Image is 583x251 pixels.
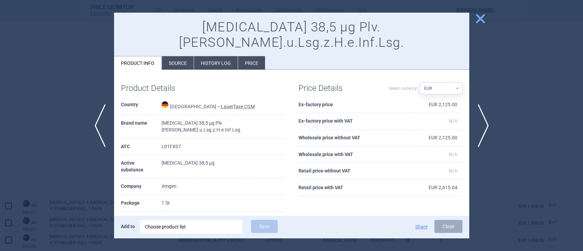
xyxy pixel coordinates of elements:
[162,101,168,108] img: Germany
[121,139,162,155] th: ATC
[299,147,410,163] th: Wholesale price with VAT
[410,97,462,113] td: EUR 2,125.00
[299,130,410,147] th: Wholesale price without VAT
[114,56,162,70] li: Product info
[140,220,242,234] div: Choose product list
[410,130,462,147] td: EUR 2,125.00
[145,220,238,234] div: Choose product list
[194,56,238,70] li: History log
[162,139,285,155] td: L01FX07
[121,178,162,195] th: Company
[299,97,410,113] th: Ex-factory price
[162,195,285,212] td: 1 St
[162,178,285,195] td: Amgen
[162,97,285,115] td: [GEOGRAPHIC_DATA] —
[434,220,462,233] button: Close
[162,155,285,178] td: [MEDICAL_DATA] 38,5 µg
[251,220,278,233] button: Save
[449,152,457,157] span: N/A
[415,224,428,229] button: Share
[121,115,162,138] th: Brand name
[162,115,285,138] td: [MEDICAL_DATA] 38,5 µg Plv.[PERSON_NAME].u.Lsg.z.H.e.Inf.Lsg.
[121,97,162,115] th: Country
[121,83,203,93] h1: Product Details
[389,83,418,94] label: Select currency:
[449,168,457,173] span: N/A
[121,19,462,51] h1: [MEDICAL_DATA] 38,5 µg Plv.[PERSON_NAME].u.Lsg.z.H.e.Inf.Lsg.
[121,220,135,233] p: Add to
[121,211,162,228] th: Dosage form
[162,56,194,70] li: Source
[121,155,162,178] th: Active substance
[238,56,265,70] li: Price
[299,180,410,196] th: Retail price with VAT
[299,113,410,130] th: Ex-factory price with VAT
[299,83,380,93] h1: Price Details
[410,180,462,196] td: EUR 2,615.04
[221,104,255,109] abbr: LauerTaxe CGM — Complex database for German drug information provided by commercial provider CGM ...
[449,118,457,124] span: N/A
[121,195,162,212] th: Package
[299,163,410,180] th: Retail price without VAT
[162,211,285,228] td: Trockensubstanz ohne Lösungsmittel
